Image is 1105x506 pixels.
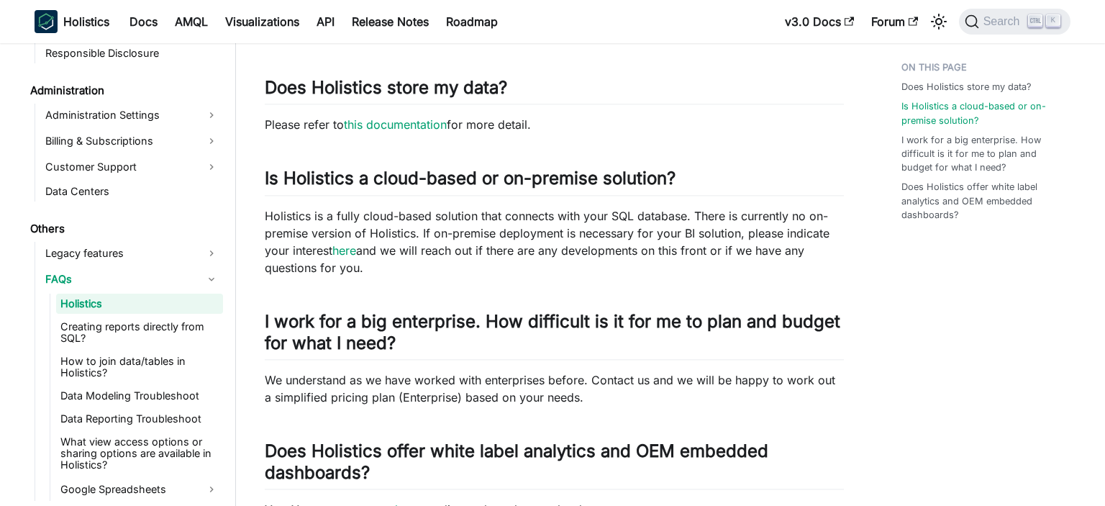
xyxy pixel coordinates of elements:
a: Visualizations [217,10,308,33]
span: Search [979,15,1029,28]
a: I work for a big enterprise. How difficult is it for me to plan and budget for what I need? [901,133,1062,175]
h2: Does Holistics store my data? [265,77,844,104]
a: Is Holistics a cloud-based or on-premise solution? [901,99,1062,127]
b: Holistics [63,13,109,30]
a: Legacy features [41,242,223,265]
p: Please refer to for more detail. [265,116,844,133]
a: Holistics [56,294,223,314]
p: Holistics is a fully cloud-based solution that connects with your SQL database. There is currentl... [265,207,844,276]
h2: I work for a big enterprise. How difficult is it for me to plan and budget for what I need? [265,311,844,360]
img: Holistics [35,10,58,33]
a: Docs [121,10,166,33]
a: Data Reporting Troubleshoot [56,409,223,429]
a: this documentation [344,117,447,132]
p: We understand as we have worked with enterprises before. Contact us and we will be happy to work ... [265,371,844,406]
nav: Docs sidebar [20,43,236,506]
a: HolisticsHolistics [35,10,109,33]
a: here [332,243,356,258]
a: Does Holistics store my data? [901,80,1032,94]
a: What view access options or sharing options are available in Holistics? [56,432,223,475]
h2: Is Holistics a cloud-based or on-premise solution? [265,168,844,195]
a: Others [26,219,223,239]
a: Administration [26,81,223,101]
a: Data Modeling Troubleshoot [56,386,223,406]
a: API [308,10,343,33]
a: Does Holistics offer white label analytics and OEM embedded dashboards? [901,180,1062,222]
a: FAQs [41,268,223,291]
h2: Does Holistics offer white label analytics and OEM embedded dashboards? [265,441,844,489]
a: Billing & Subscriptions [41,130,223,153]
a: Responsible Disclosure [41,43,223,63]
kbd: K [1046,14,1060,27]
a: How to join data/tables in Holistics? [56,351,223,383]
a: Customer Support [41,155,223,179]
a: v3.0 Docs [776,10,863,33]
a: Creating reports directly from SQL? [56,317,223,348]
button: Switch between dark and light mode (currently light mode) [927,10,950,33]
a: Google Spreadsheets [56,478,223,501]
a: AMQL [166,10,217,33]
a: Release Notes [343,10,437,33]
a: Data Centers [41,181,223,202]
a: Administration Settings [41,104,223,127]
button: Search (Ctrl+K) [959,9,1070,35]
a: Forum [863,10,927,33]
a: Roadmap [437,10,506,33]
